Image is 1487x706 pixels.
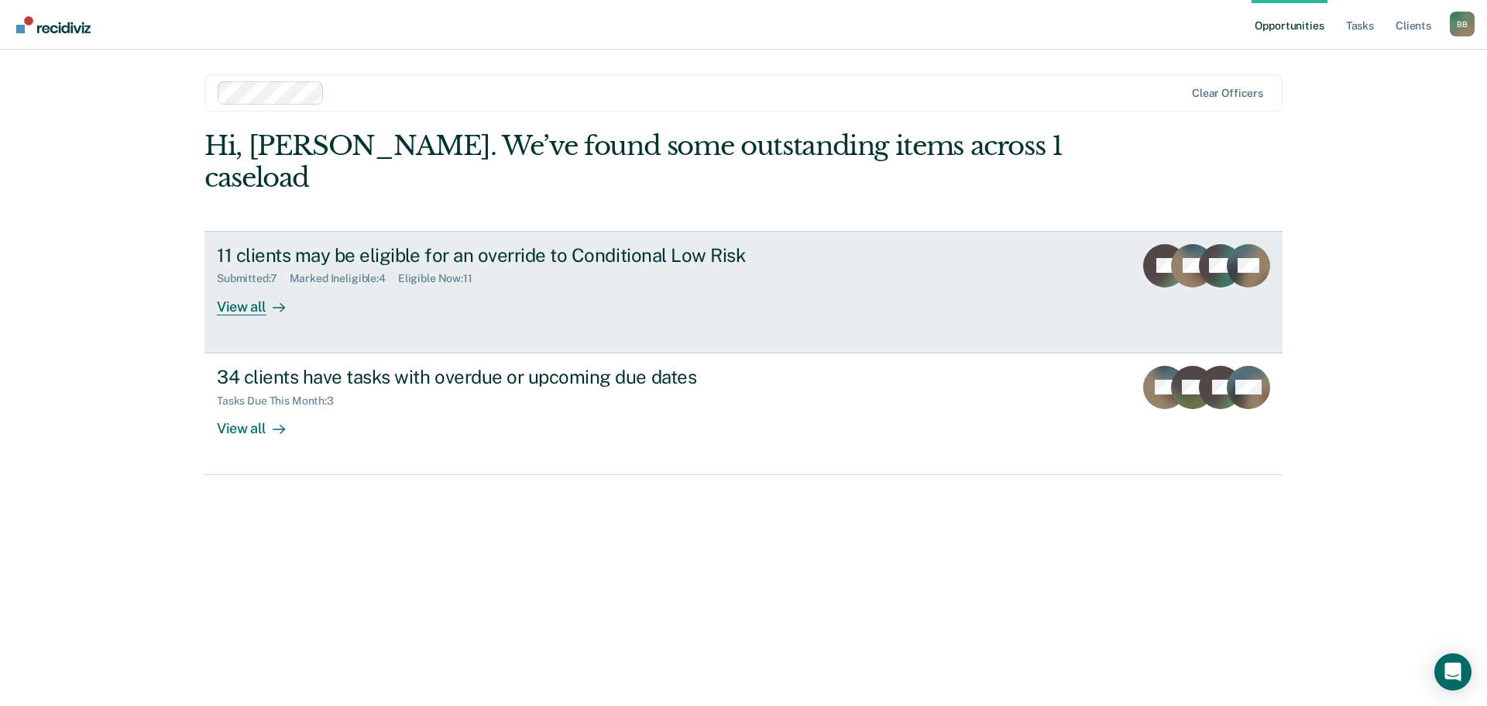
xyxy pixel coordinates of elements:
button: Profile dropdown button [1450,12,1475,36]
div: Clear officers [1192,87,1263,100]
div: Marked Ineligible : 4 [290,272,398,285]
img: Recidiviz [16,16,91,33]
div: Hi, [PERSON_NAME]. We’ve found some outstanding items across 1 caseload [204,130,1067,194]
a: 11 clients may be eligible for an override to Conditional Low RiskSubmitted:7Marked Ineligible:4E... [204,231,1283,353]
div: B B [1450,12,1475,36]
div: Submitted : 7 [217,272,290,285]
div: Tasks Due This Month : 3 [217,394,346,408]
div: Open Intercom Messenger [1434,653,1472,691]
a: 34 clients have tasks with overdue or upcoming due datesTasks Due This Month:3View all [204,353,1283,475]
div: Eligible Now : 11 [398,272,485,285]
div: View all [217,407,304,437]
div: 11 clients may be eligible for an override to Conditional Low Risk [217,244,761,267]
div: View all [217,285,304,315]
div: 34 clients have tasks with overdue or upcoming due dates [217,366,761,388]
